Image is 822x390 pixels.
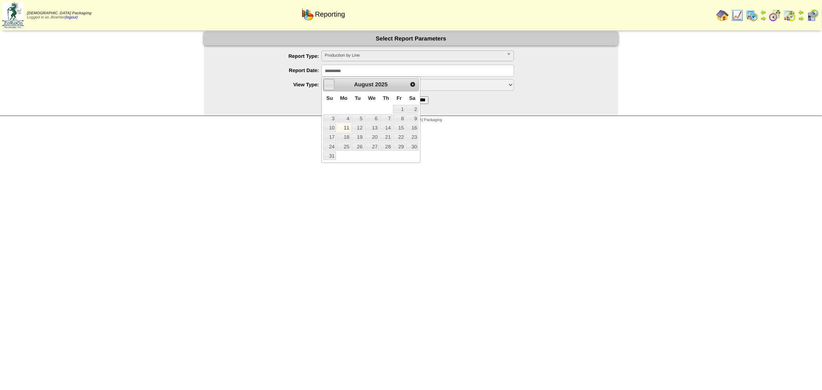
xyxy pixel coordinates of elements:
[783,9,796,22] img: calendarinout.gif
[380,114,392,123] a: 7
[380,123,392,132] a: 14
[393,142,405,151] a: 29
[351,114,364,123] a: 5
[219,82,321,87] label: View Type:
[337,114,351,123] a: 4
[351,123,364,132] a: 12
[351,142,364,151] a: 26
[323,114,336,123] a: 3
[746,9,758,22] img: calendarprod.gif
[325,51,504,60] span: Production by Line
[219,53,321,59] label: Report Type:
[337,123,351,132] a: 11
[406,114,419,123] a: 9
[408,79,418,89] a: Next
[323,142,336,151] a: 24
[383,95,389,101] span: Thursday
[323,123,336,132] a: 10
[368,95,376,101] span: Wednesday
[326,95,333,101] span: Sunday
[393,114,405,123] a: 8
[393,133,405,141] a: 22
[380,133,392,141] a: 21
[760,9,767,15] img: arrowleft.gif
[380,142,392,151] a: 28
[204,32,618,45] div: Select Report Parameters
[406,105,419,113] a: 2
[769,9,781,22] img: calendarblend.gif
[323,151,336,160] a: 31
[798,9,804,15] img: arrowleft.gif
[27,11,91,20] span: Logged in as Jkoehler
[375,82,388,88] span: 2025
[340,95,348,101] span: Monday
[351,133,364,141] a: 19
[301,8,314,20] img: graph.gif
[354,82,373,88] span: August
[760,15,767,22] img: arrowright.gif
[731,9,743,22] img: line_graph.gif
[2,2,24,28] img: zoroco-logo-small.webp
[324,79,335,90] a: Prev
[406,123,419,132] a: 16
[406,133,419,141] a: 23
[397,95,402,101] span: Friday
[365,114,379,123] a: 6
[65,15,78,20] a: (logout)
[406,142,419,151] a: 30
[355,95,361,101] span: Tuesday
[337,133,351,141] a: 18
[365,123,379,132] a: 13
[326,81,332,87] span: Prev
[393,105,405,113] a: 1
[798,15,804,22] img: arrowright.gif
[410,81,416,87] span: Next
[27,11,91,15] span: [DEMOGRAPHIC_DATA] Packaging
[365,133,379,141] a: 20
[323,133,336,141] a: 17
[409,95,415,101] span: Saturday
[365,142,379,151] a: 27
[807,9,819,22] img: calendarcustomer.gif
[716,9,729,22] img: home.gif
[219,67,321,73] label: Report Date:
[393,123,405,132] a: 15
[315,10,345,18] span: Reporting
[337,142,351,151] a: 25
